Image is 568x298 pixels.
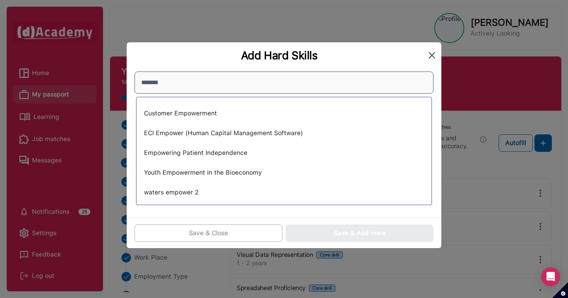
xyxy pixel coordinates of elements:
[135,224,282,242] button: Save & Close
[140,105,428,122] div: Customer Empowerment
[189,228,228,238] div: Save & Close
[334,228,386,238] div: Save & Add more
[140,184,428,201] div: waters empower 2
[286,224,433,242] button: Save & Add more
[426,49,438,62] button: Close
[140,145,428,161] div: Empowering Patient Independence
[552,282,568,298] button: Set cookie preferences
[133,49,426,62] div: Add Hard Skills
[140,125,428,141] div: ECI Empower (Human Capital Management Software)
[541,267,560,286] div: Open Intercom Messenger
[140,164,428,181] div: Youth Empowerment in the Bioeconomy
